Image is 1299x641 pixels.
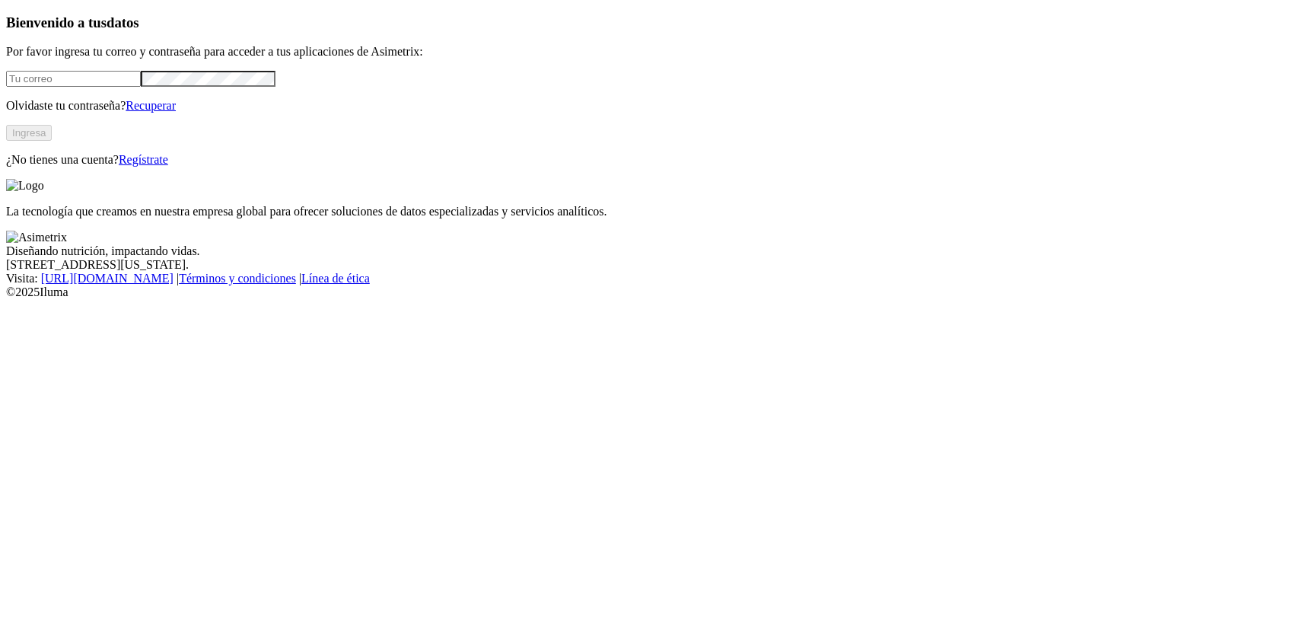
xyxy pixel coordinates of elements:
div: [STREET_ADDRESS][US_STATE]. [6,258,1293,272]
span: datos [107,14,139,30]
p: ¿No tienes una cuenta? [6,153,1293,167]
div: © 2025 Iluma [6,285,1293,299]
div: Diseñando nutrición, impactando vidas. [6,244,1293,258]
input: Tu correo [6,71,141,87]
button: Ingresa [6,125,52,141]
a: [URL][DOMAIN_NAME] [41,272,174,285]
div: Visita : | | [6,272,1293,285]
a: Recuperar [126,99,176,112]
img: Logo [6,179,44,193]
a: Regístrate [119,153,168,166]
p: Olvidaste tu contraseña? [6,99,1293,113]
a: Términos y condiciones [179,272,296,285]
p: Por favor ingresa tu correo y contraseña para acceder a tus aplicaciones de Asimetrix: [6,45,1293,59]
img: Asimetrix [6,231,67,244]
a: Línea de ética [301,272,370,285]
p: La tecnología que creamos en nuestra empresa global para ofrecer soluciones de datos especializad... [6,205,1293,218]
h3: Bienvenido a tus [6,14,1293,31]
